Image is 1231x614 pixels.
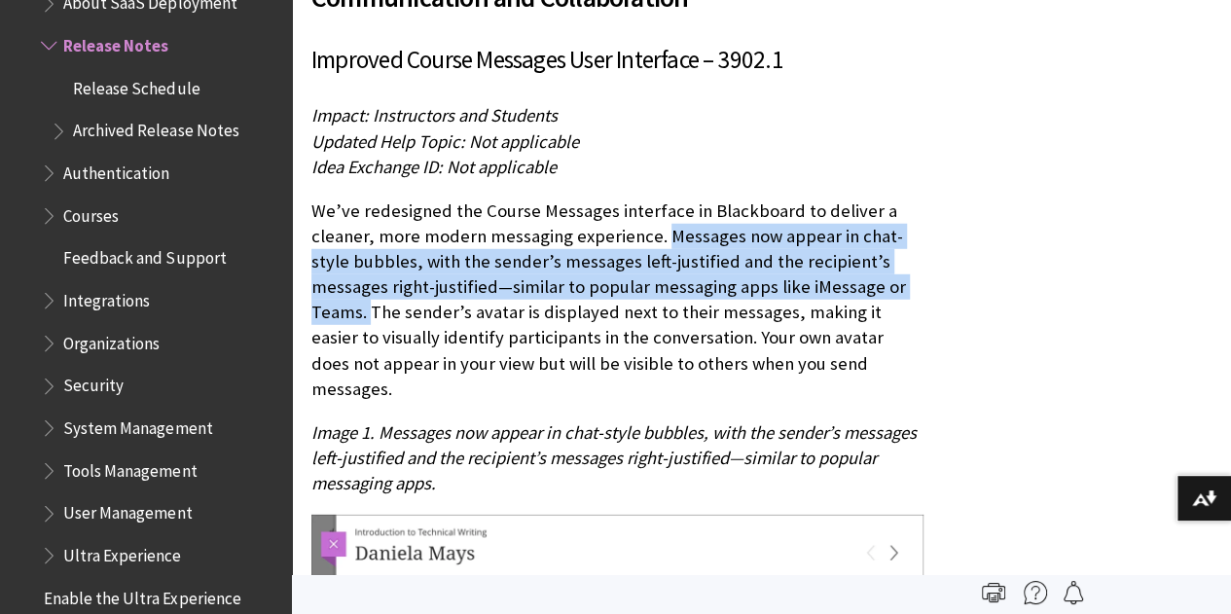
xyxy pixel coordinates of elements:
span: Ultra Experience [63,539,181,565]
span: Enable the Ultra Experience [44,582,240,608]
span: Impact: Instructors and Students [311,104,558,126]
span: Idea Exchange ID: Not applicable [311,156,557,178]
span: Integrations [63,284,150,310]
img: Print [982,581,1005,604]
span: Authentication [63,157,169,183]
span: Organizations [63,327,160,353]
span: Updated Help Topic: Not applicable [311,130,579,153]
img: More help [1024,581,1047,604]
span: System Management [63,412,212,438]
span: User Management [63,497,192,524]
span: Tools Management [63,454,197,481]
span: Improved Course Messages User Interface – 3902.1 [311,44,783,75]
span: Feedback and Support [63,242,226,269]
span: Security [63,370,124,396]
p: We’ve redesigned the Course Messages interface in Blackboard to deliver a cleaner, more modern me... [311,199,923,402]
span: Image 1. Messages now appear in chat-style bubbles, with the sender’s messages left-justified and... [311,421,917,494]
img: Follow this page [1062,581,1085,604]
span: Archived Release Notes [73,115,238,141]
span: Release Schedule [73,72,199,98]
span: Release Notes [63,29,168,55]
span: Courses [63,199,119,226]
